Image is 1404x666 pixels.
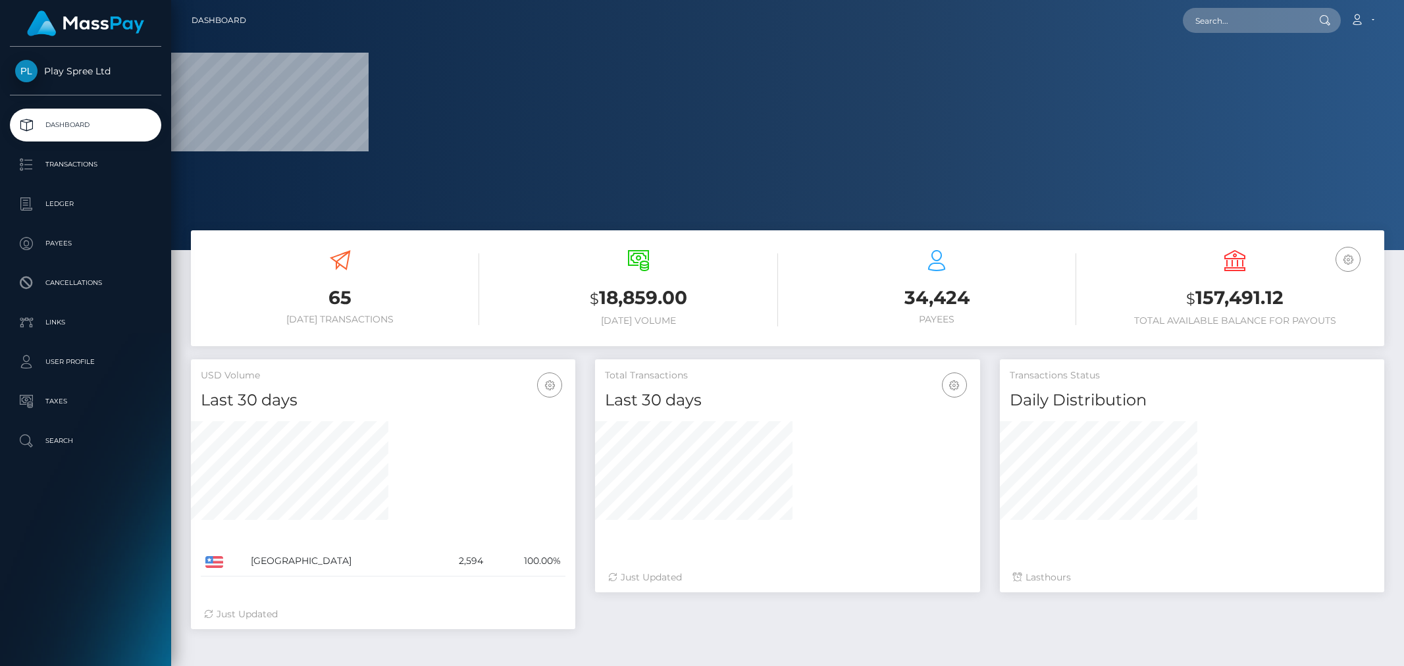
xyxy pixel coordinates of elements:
[499,315,777,326] h6: [DATE] Volume
[1183,8,1307,33] input: Search...
[201,369,565,382] h5: USD Volume
[605,389,970,412] h4: Last 30 days
[1186,290,1195,308] small: $
[431,546,488,576] td: 2,594
[201,285,479,311] h3: 65
[10,424,161,457] a: Search
[605,369,970,382] h5: Total Transactions
[10,346,161,378] a: User Profile
[1010,369,1374,382] h5: Transactions Status
[10,65,161,77] span: Play Spree Ltd
[201,389,565,412] h4: Last 30 days
[10,267,161,299] a: Cancellations
[10,148,161,181] a: Transactions
[246,546,431,576] td: [GEOGRAPHIC_DATA]
[15,392,156,411] p: Taxes
[15,313,156,332] p: Links
[192,7,246,34] a: Dashboard
[15,194,156,214] p: Ledger
[15,234,156,253] p: Payees
[488,546,565,576] td: 100.00%
[15,60,38,82] img: Play Spree Ltd
[1013,571,1371,584] div: Last hours
[15,115,156,135] p: Dashboard
[590,290,599,308] small: $
[204,607,562,621] div: Just Updated
[1096,285,1374,312] h3: 157,491.12
[15,431,156,451] p: Search
[499,285,777,312] h3: 18,859.00
[10,385,161,418] a: Taxes
[1096,315,1374,326] h6: Total Available Balance for Payouts
[798,314,1076,325] h6: Payees
[15,155,156,174] p: Transactions
[205,556,223,568] img: US.png
[15,352,156,372] p: User Profile
[201,314,479,325] h6: [DATE] Transactions
[798,285,1076,311] h3: 34,424
[1010,389,1374,412] h4: Daily Distribution
[15,273,156,293] p: Cancellations
[27,11,144,36] img: MassPay Logo
[10,109,161,141] a: Dashboard
[10,306,161,339] a: Links
[10,227,161,260] a: Payees
[608,571,966,584] div: Just Updated
[10,188,161,220] a: Ledger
